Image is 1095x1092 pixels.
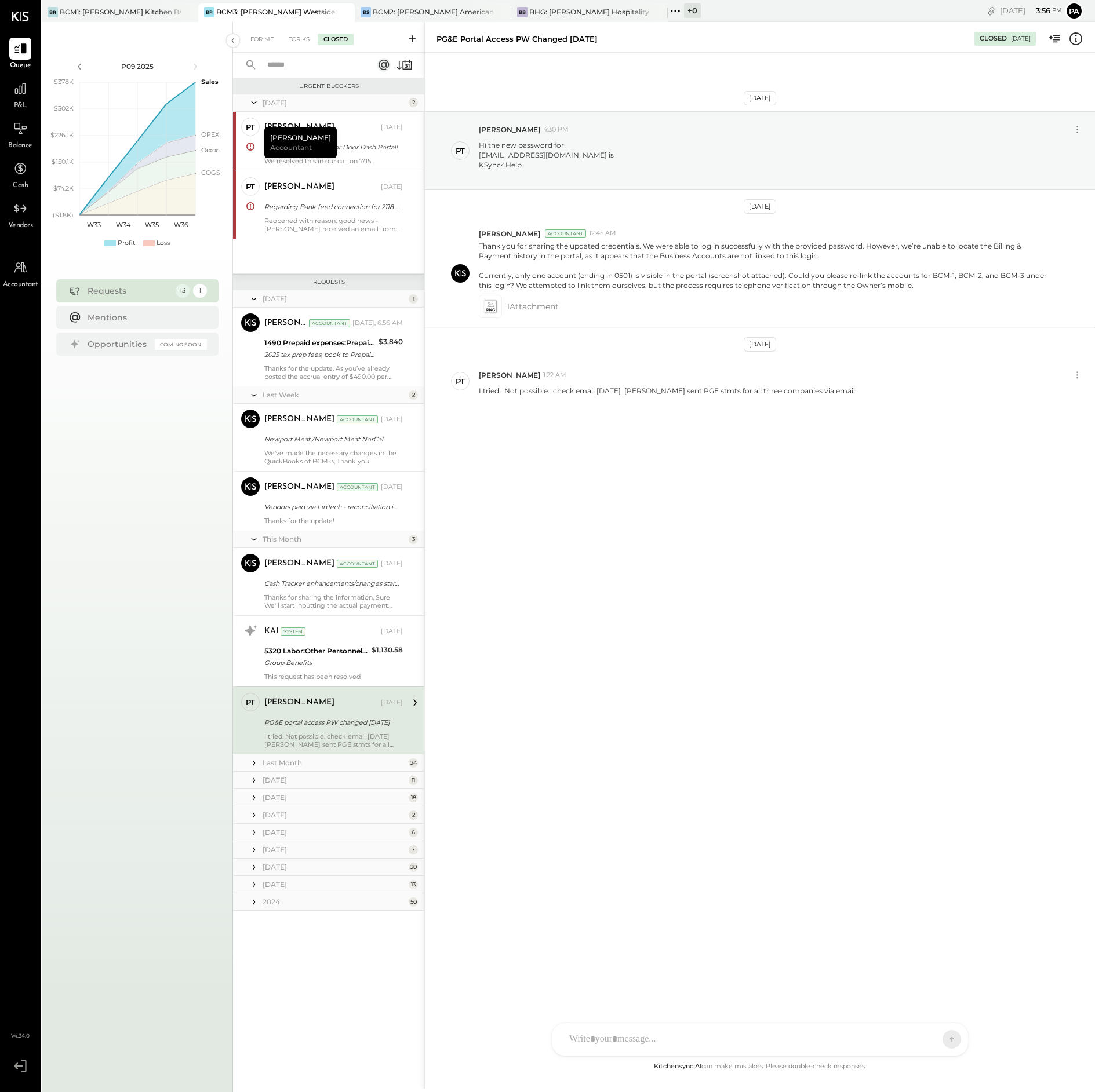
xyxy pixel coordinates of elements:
[381,415,403,424] div: [DATE]
[264,717,399,728] div: PG&E portal access PW changed [DATE]
[264,157,403,165] div: We resolved this in our call on 7/15.
[264,181,334,193] div: [PERSON_NAME]
[543,125,569,134] span: 4:30 PM
[479,370,540,380] span: [PERSON_NAME]
[529,7,650,17] div: BHG: [PERSON_NAME] Hospitality Group, LLC
[456,376,465,387] div: PT
[246,122,255,133] div: PT
[264,558,334,569] div: [PERSON_NAME]
[54,78,74,86] text: $378K
[88,338,149,350] div: Opportunities
[87,221,101,229] text: W33
[409,863,418,872] div: 20
[1,118,40,151] a: Balance
[409,880,418,889] div: 13
[246,181,255,192] div: PT
[409,845,418,854] div: 7
[60,7,181,17] div: BCM1: [PERSON_NAME] Kitchen Bar Market
[52,158,74,166] text: $150.1K
[479,140,614,180] p: Hi the new password for
[263,775,406,785] div: [DATE]
[263,862,406,872] div: [DATE]
[263,758,406,768] div: Last Month
[479,241,1056,291] p: Thank you for sharing the updated credentials. We were able to log in successfully with the provi...
[264,449,403,465] div: We've made the necessary changes in the QuickBooks of BCM-3, Thank you!
[381,559,403,568] div: [DATE]
[337,415,378,423] div: Accountant
[53,184,74,192] text: $74.2K
[201,78,219,86] text: Sales
[479,386,857,396] p: I tried. Not possible. check email [DATE] [PERSON_NAME] sent PGE stmts for all three companies vi...
[1,257,40,290] a: Accountant
[379,336,403,348] div: $3,840
[372,644,403,656] div: $1,130.58
[517,7,528,17] div: BB
[409,98,418,107] div: 2
[264,217,403,233] div: Reopened with reason: good news - [PERSON_NAME] received an email from QBO that they were ready t...
[409,294,418,304] div: 1
[1,198,40,231] a: Vendors
[264,657,368,669] div: Group Benefits
[8,221,33,231] span: Vendors
[264,593,403,609] div: Thanks for sharing the information, Sure We'll start inputting the actual payment amount for each...
[1065,2,1083,20] button: Pa
[337,483,378,491] div: Accountant
[264,433,399,445] div: Newport Meat /Newport Meat NorCal
[204,7,214,17] div: BR
[264,578,399,589] div: Cash Tracker enhancements/changes starting P9w3
[361,7,371,17] div: BS
[381,182,403,192] div: [DATE]
[744,91,776,105] div: [DATE]
[88,285,170,297] div: Requests
[157,239,170,248] div: Loss
[318,34,354,45] div: Closed
[744,199,776,214] div: [DATE]
[264,645,368,657] div: 5320 Labor:Other Personnel Expense:Health/Dental Insurance
[115,221,130,229] text: W34
[173,221,188,229] text: W36
[264,501,399,513] div: Vendors paid via FinTech - reconciliation in [GEOGRAPHIC_DATA]
[263,879,406,889] div: [DATE]
[264,127,337,158] div: [PERSON_NAME]
[263,534,406,544] div: This Month
[264,201,399,213] div: Regarding Bank feed connection for 2118 Amex CC# 1002 is expired.
[264,732,403,748] div: I tried. Not possible. check email [DATE] [PERSON_NAME] sent PGE stmts for all three companies vi...
[479,160,614,170] div: KSync4Help
[1,78,40,111] a: P&L
[239,278,419,286] div: Requests
[176,284,190,298] div: 13
[263,390,406,400] div: Last Week
[543,371,566,380] span: 1:22 AM
[264,414,334,425] div: [PERSON_NAME]
[409,897,418,907] div: 50
[8,141,32,151] span: Balance
[456,145,465,156] div: PT
[479,125,540,134] span: [PERSON_NAME]
[352,319,403,328] div: [DATE], 6:56 AM
[118,239,135,248] div: Profit
[263,98,406,108] div: [DATE]
[193,284,207,298] div: 1
[436,34,598,45] div: PG&E portal access PW changed [DATE]
[263,845,406,854] div: [DATE]
[264,626,278,637] div: KAI
[155,339,207,350] div: Coming Soon
[684,3,701,18] div: + 0
[239,82,419,90] div: Urgent Blockers
[545,229,586,238] div: Accountant
[409,390,418,400] div: 2
[409,793,418,802] div: 18
[337,560,378,568] div: Accountant
[48,7,58,17] div: BR
[145,221,159,229] text: W35
[201,169,220,177] text: COGS
[985,5,997,17] div: copy link
[479,229,540,239] span: [PERSON_NAME]
[246,697,255,708] div: PT
[381,123,403,132] div: [DATE]
[264,349,375,360] div: 2025 tax prep fees, book to Prepaid, amort at $480/period thru P13-2025
[1000,5,1062,16] div: [DATE]
[201,130,220,138] text: OPEX
[1,38,40,71] a: Queue
[381,483,403,492] div: [DATE]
